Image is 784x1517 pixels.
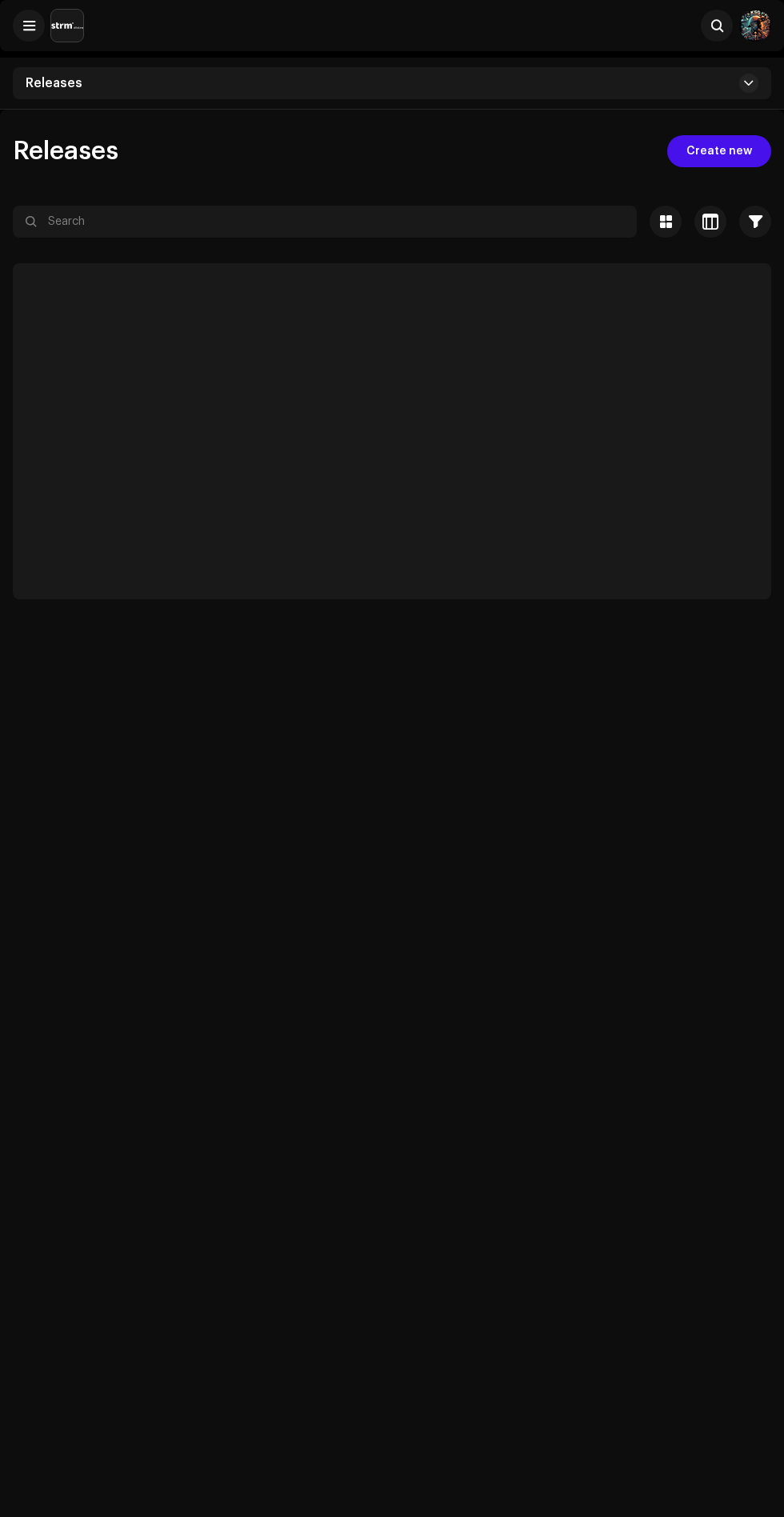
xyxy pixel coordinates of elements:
[739,10,771,42] img: 08dc07bf-626f-43f9-9adf-979bd6922942
[13,206,637,238] input: Search
[686,135,752,167] span: Create new
[26,77,82,90] span: Releases
[51,10,83,42] img: 408b884b-546b-4518-8448-1008f9c76b02
[13,138,118,164] span: Releases
[667,135,771,167] button: Create new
